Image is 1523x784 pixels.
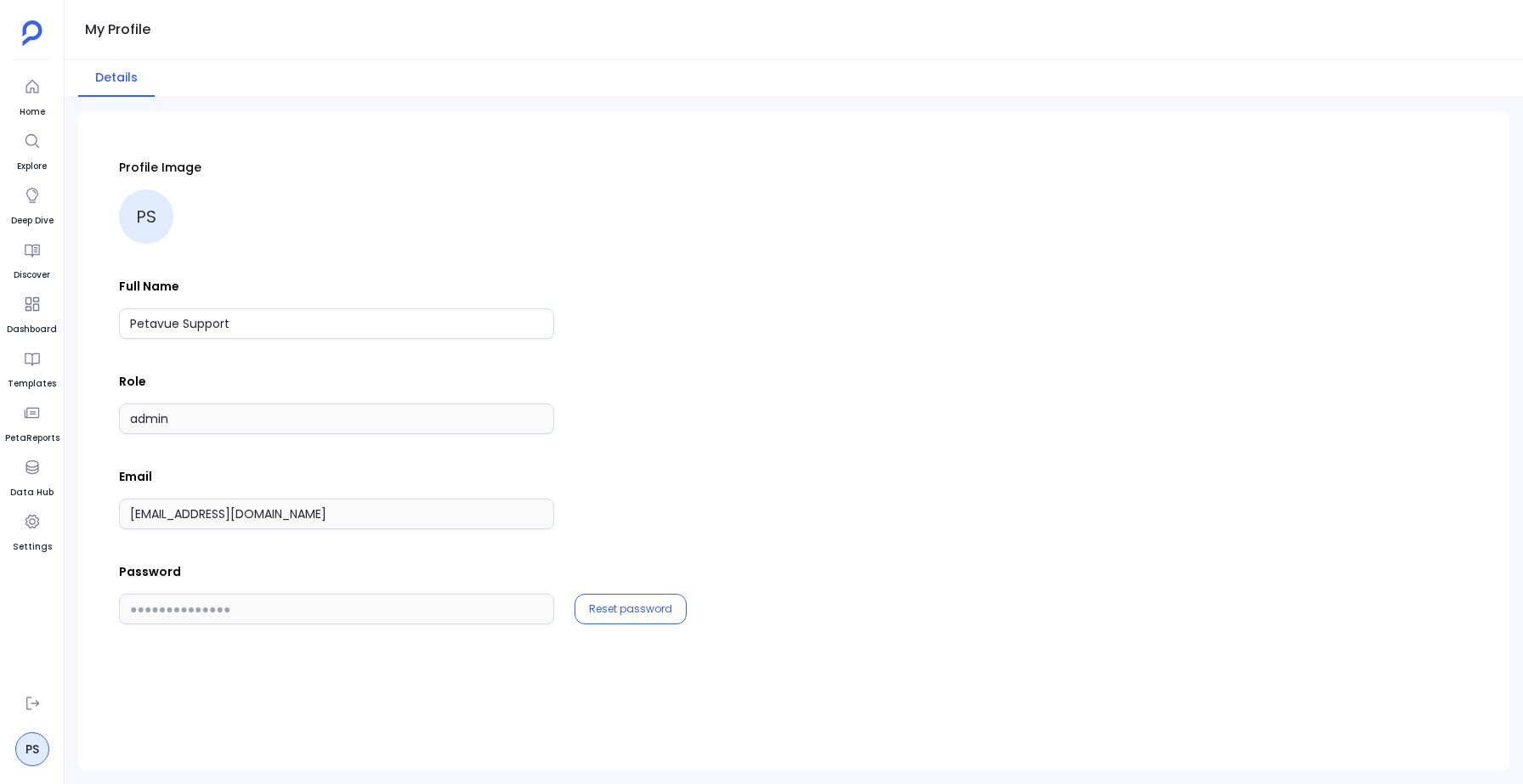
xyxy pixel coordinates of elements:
[14,234,50,282] a: Discover
[15,732,49,766] a: PS
[13,540,52,554] span: Settings
[119,278,1469,295] p: Full Name
[17,160,48,173] span: Explore
[119,373,1469,390] p: Role
[589,602,672,616] button: Reset password
[119,594,554,624] input: ●●●●●●●●●●●●●●
[119,403,554,434] input: Role
[11,180,54,228] a: Deep Dive
[5,398,59,445] a: PetaReports
[119,499,554,529] input: Email
[85,18,150,42] h1: My Profile
[119,563,1469,580] p: Password
[119,159,1469,176] p: Profile Image
[17,71,48,119] a: Home
[5,431,59,445] span: PetaReports
[22,20,42,46] img: petavue logo
[7,323,57,336] span: Dashboard
[78,60,155,97] button: Details
[17,126,48,173] a: Explore
[119,189,173,244] div: PS
[10,486,54,499] span: Data Hub
[8,377,56,391] span: Templates
[13,506,52,554] a: Settings
[119,468,1469,485] p: Email
[8,343,56,391] a: Templates
[119,308,554,339] input: Full Name
[7,289,57,336] a: Dashboard
[14,268,50,282] span: Discover
[17,105,48,119] span: Home
[11,214,54,228] span: Deep Dive
[10,452,54,499] a: Data Hub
